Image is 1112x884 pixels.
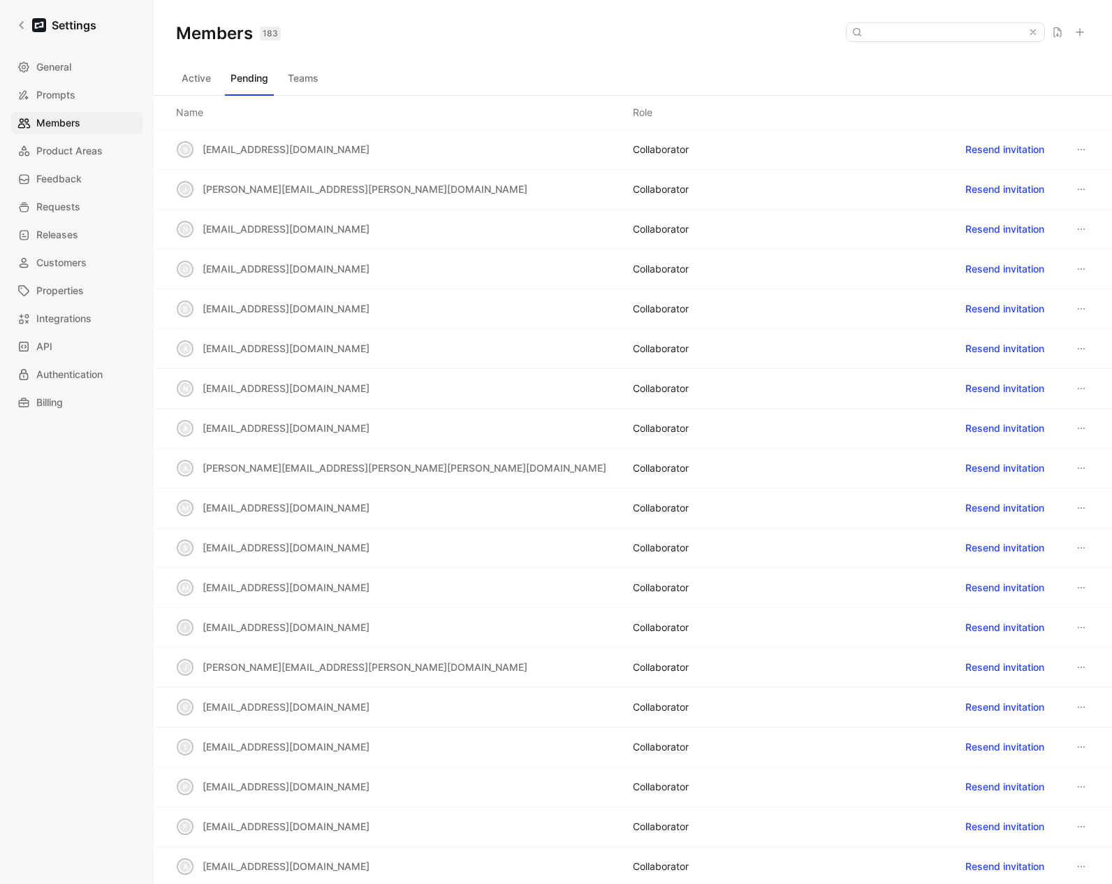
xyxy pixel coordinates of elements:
[959,696,1051,718] button: Resend invitation
[633,739,689,755] div: COLLABORATOR
[203,781,370,792] span: [EMAIL_ADDRESS][DOMAIN_NAME]
[633,261,689,277] div: COLLABORATOR
[52,17,96,34] h1: Settings
[178,302,192,316] div: b
[11,196,142,218] a: Requests
[36,59,71,75] span: General
[633,500,689,516] div: COLLABORATOR
[959,656,1051,679] button: Resend invitation
[959,457,1051,479] button: Resend invitation
[203,621,370,633] span: [EMAIL_ADDRESS][DOMAIN_NAME]
[203,303,370,314] span: [EMAIL_ADDRESS][DOMAIN_NAME]
[11,363,142,386] a: Authentication
[178,621,192,635] div: i
[633,141,689,158] div: COLLABORATOR
[36,226,78,243] span: Releases
[203,382,370,394] span: [EMAIL_ADDRESS][DOMAIN_NAME]
[633,619,689,636] div: COLLABORATOR
[633,420,689,437] div: COLLABORATOR
[633,104,652,121] div: Role
[203,342,370,354] span: [EMAIL_ADDRESS][DOMAIN_NAME]
[959,138,1051,161] button: Resend invitation
[11,84,142,106] a: Prompts
[11,252,142,274] a: Customers
[959,178,1051,201] button: Resend invitation
[178,461,192,475] div: a
[178,143,192,157] div: s
[36,143,103,159] span: Product Areas
[11,335,142,358] a: API
[959,298,1051,320] button: Resend invitation
[959,218,1051,240] button: Resend invitation
[959,417,1051,440] button: Resend invitation
[178,780,192,794] div: p
[225,67,274,89] button: Pending
[11,56,142,78] a: General
[959,776,1051,798] button: Resend invitation
[959,616,1051,639] button: Resend invitation
[633,221,689,238] div: COLLABORATOR
[178,700,192,714] div: r
[11,280,142,302] a: Properties
[36,366,103,383] span: Authentication
[633,699,689,716] div: COLLABORATOR
[203,143,370,155] span: [EMAIL_ADDRESS][DOMAIN_NAME]
[203,183,527,195] span: [PERSON_NAME][EMAIL_ADDRESS][PERSON_NAME][DOMAIN_NAME]
[178,660,192,674] div: j
[11,11,102,39] a: Settings
[178,222,192,236] div: n
[959,855,1051,878] button: Resend invitation
[36,87,75,103] span: Prompts
[178,581,192,595] div: m
[178,541,192,555] div: s
[11,224,142,246] a: Releases
[178,740,192,754] div: t
[203,462,606,474] span: [PERSON_NAME][EMAIL_ADDRESS][PERSON_NAME][PERSON_NAME][DOMAIN_NAME]
[11,391,142,414] a: Billing
[36,115,80,131] span: Members
[11,307,142,330] a: Integrations
[633,460,689,477] div: COLLABORATOR
[959,338,1051,360] button: Resend invitation
[633,340,689,357] div: COLLABORATOR
[203,502,370,514] span: [EMAIL_ADDRESS][DOMAIN_NAME]
[203,223,370,235] span: [EMAIL_ADDRESS][DOMAIN_NAME]
[203,263,370,275] span: [EMAIL_ADDRESS][DOMAIN_NAME]
[203,741,370,753] span: [EMAIL_ADDRESS][DOMAIN_NAME]
[178,860,192,874] div: a
[633,380,689,397] div: COLLABORATOR
[178,820,192,834] div: f
[11,112,142,134] a: Members
[36,394,63,411] span: Billing
[959,816,1051,838] button: Resend invitation
[176,67,217,89] button: Active
[178,382,192,396] div: n
[178,262,192,276] div: d
[633,300,689,317] div: COLLABORATOR
[959,736,1051,758] button: Resend invitation
[633,579,689,596] div: COLLABORATOR
[959,258,1051,280] button: Resend invitation
[36,310,92,327] span: Integrations
[260,27,281,41] div: 183
[203,581,370,593] span: [EMAIL_ADDRESS][DOMAIN_NAME]
[633,778,689,795] div: COLLABORATOR
[36,171,82,187] span: Feedback
[36,282,84,299] span: Properties
[959,377,1051,400] button: Resend invitation
[203,860,370,872] span: [EMAIL_ADDRESS][DOMAIN_NAME]
[11,140,142,162] a: Product Areas
[36,254,87,271] span: Customers
[176,104,203,121] div: Name
[178,342,192,356] div: a
[176,22,281,45] h1: Members
[959,577,1051,599] button: Resend invitation
[36,198,80,215] span: Requests
[36,338,52,355] span: API
[633,659,689,676] div: COLLABORATOR
[203,701,370,713] span: [EMAIL_ADDRESS][DOMAIN_NAME]
[203,661,527,673] span: [PERSON_NAME][EMAIL_ADDRESS][PERSON_NAME][DOMAIN_NAME]
[633,181,689,198] div: COLLABORATOR
[282,67,324,89] button: Teams
[203,422,370,434] span: [EMAIL_ADDRESS][DOMAIN_NAME]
